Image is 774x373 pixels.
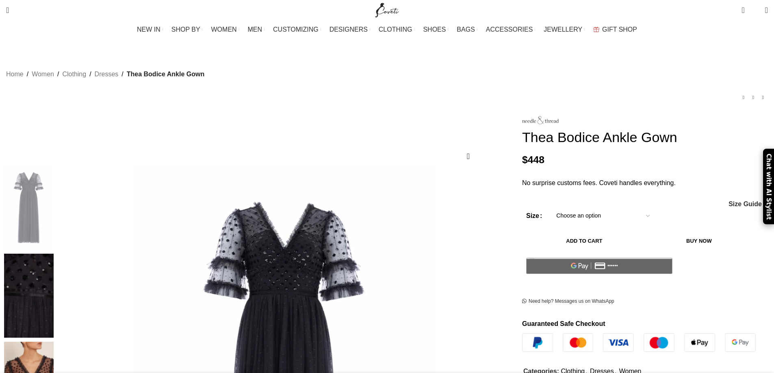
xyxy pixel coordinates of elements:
a: JEWELLERY [544,22,585,38]
strong: Guaranteed Safe Checkout [522,320,605,327]
span: DESIGNERS [330,26,368,33]
button: Add to cart [526,233,642,250]
img: Needle and Thread dresses [4,254,54,338]
span: SHOP BY [171,26,200,33]
img: GiftBag [593,27,599,32]
a: SHOP BY [171,22,203,38]
a: GIFT SHOP [593,22,637,38]
span: BAGS [457,26,475,33]
span: JEWELLERY [544,26,582,33]
a: Search [2,2,13,18]
span: Thea Bodice Ankle Gown [127,69,204,80]
a: Site logo [373,6,401,13]
a: CUSTOMIZING [273,22,321,38]
a: ACCESSORIES [486,22,536,38]
a: Women [32,69,54,80]
iframe: Secure payment input frame [525,278,674,279]
span: WOMEN [211,26,237,33]
span: 0 [742,4,748,10]
a: Dresses [95,69,119,80]
a: 0 [737,2,748,18]
a: Home [6,69,24,80]
h1: Thea Bodice Ankle Gown [522,129,768,146]
label: Size [526,211,542,221]
nav: Breadcrumb [6,69,204,80]
span: CLOTHING [379,26,412,33]
a: NEW IN [137,22,163,38]
a: DESIGNERS [330,22,371,38]
span: 0 [752,8,759,14]
img: Needle and Thread [522,116,559,124]
a: Clothing [62,69,86,80]
span: CUSTOMIZING [273,26,319,33]
a: Need help? Messages us on WhatsApp [522,298,614,305]
span: Size Guide [728,201,762,207]
text: •••••• [607,263,618,269]
span: SHOES [423,26,446,33]
p: No surprise customs fees. Coveti handles everything. [522,178,768,188]
a: WOMEN [211,22,240,38]
a: BAGS [457,22,477,38]
span: MEN [248,26,262,33]
a: Next product [758,93,768,102]
button: Buy now [646,233,752,250]
div: My Wishlist [751,2,759,18]
a: CLOTHING [379,22,415,38]
a: Previous product [739,93,748,102]
div: Main navigation [2,22,772,38]
img: Needle and Thread [4,165,54,250]
bdi: 448 [522,154,544,165]
button: Pay with GPay [526,258,672,274]
img: guaranteed-safe-checkout-bordered.j [522,333,756,352]
span: $ [522,154,528,165]
a: SHOES [423,22,449,38]
span: NEW IN [137,26,160,33]
span: GIFT SHOP [602,26,637,33]
a: Size Guide [728,201,762,207]
span: ACCESSORIES [486,26,533,33]
a: MEN [248,22,265,38]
